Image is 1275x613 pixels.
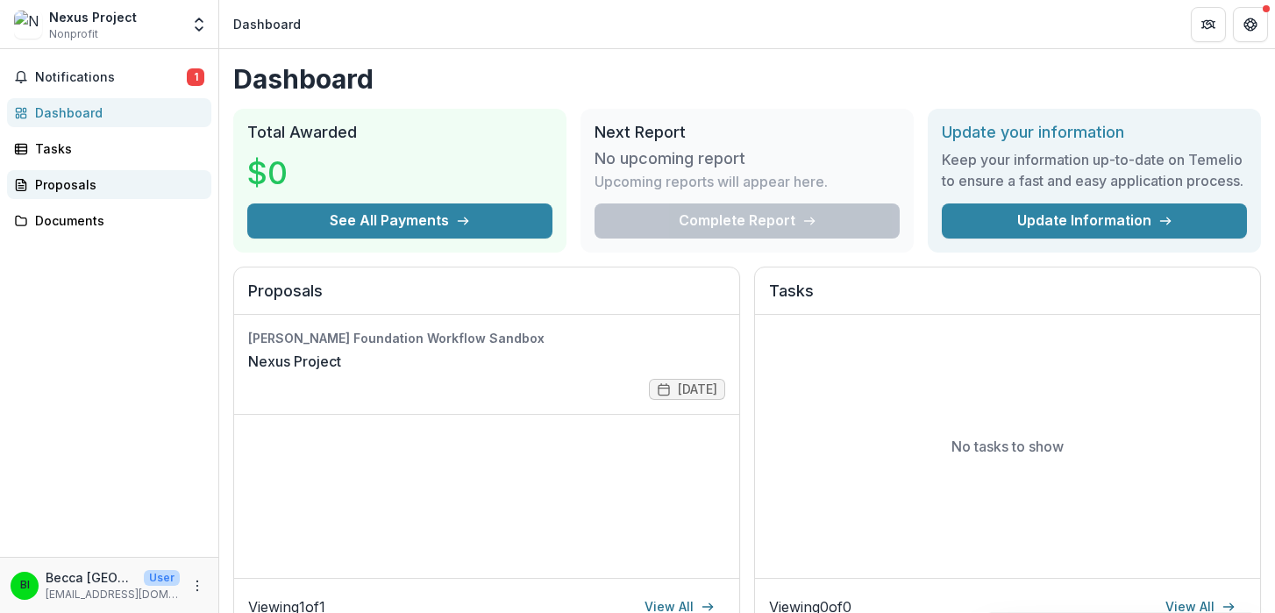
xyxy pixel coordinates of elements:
[233,15,301,33] div: Dashboard
[7,134,211,163] a: Tasks
[233,63,1261,95] h1: Dashboard
[1233,7,1268,42] button: Get Help
[942,203,1247,239] a: Update Information
[35,139,197,158] div: Tasks
[942,149,1247,191] h3: Keep your information up-to-date on Temelio to ensure a fast and easy application process.
[46,568,137,587] p: Becca [GEOGRAPHIC_DATA]
[187,68,204,86] span: 1
[7,63,211,91] button: Notifications1
[35,70,187,85] span: Notifications
[187,575,208,596] button: More
[951,436,1064,457] p: No tasks to show
[20,580,30,591] div: Becca Israel
[595,171,828,192] p: Upcoming reports will appear here.
[226,11,308,37] nav: breadcrumb
[247,149,379,196] h3: $0
[247,203,552,239] button: See All Payments
[7,170,211,199] a: Proposals
[49,8,137,26] div: Nexus Project
[144,570,180,586] p: User
[7,98,211,127] a: Dashboard
[248,351,341,372] a: Nexus Project
[7,206,211,235] a: Documents
[49,26,98,42] span: Nonprofit
[248,282,725,315] h2: Proposals
[595,123,900,142] h2: Next Report
[35,175,197,194] div: Proposals
[247,123,552,142] h2: Total Awarded
[187,7,211,42] button: Open entity switcher
[942,123,1247,142] h2: Update your information
[595,149,745,168] h3: No upcoming report
[46,587,180,602] p: [EMAIL_ADDRESS][DOMAIN_NAME]
[14,11,42,39] img: Nexus Project
[35,211,197,230] div: Documents
[769,282,1246,315] h2: Tasks
[35,103,197,122] div: Dashboard
[1191,7,1226,42] button: Partners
